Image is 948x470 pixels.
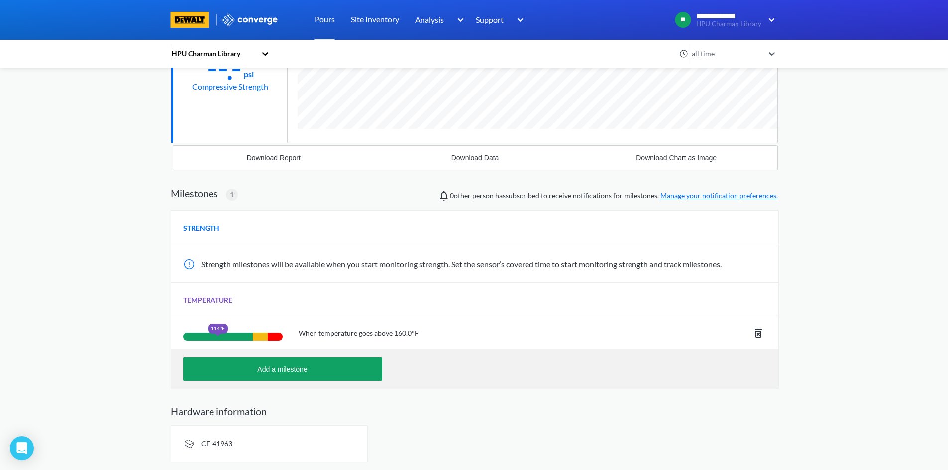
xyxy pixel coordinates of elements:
span: Analysis [415,13,444,26]
button: Download Data [374,146,576,170]
img: notifications-icon.svg [438,190,450,202]
span: Support [476,13,504,26]
div: Compressive Strength [192,80,268,93]
img: logo_ewhite.svg [221,13,279,26]
div: Download Data [451,154,499,162]
img: icon-clock.svg [679,49,688,58]
div: all time [689,48,764,59]
img: signal-icon.svg [183,438,195,450]
span: 0 other [450,191,471,200]
img: downArrow.svg [511,14,527,26]
span: STRENGTH [183,223,219,234]
span: Strength milestones will be available when you start monitoring strength. Set the sensor’s covere... [201,259,722,269]
span: HPU Charman Library [696,20,761,28]
a: branding logo [171,12,221,28]
button: Download Report [173,146,375,170]
div: Download Report [247,154,301,162]
div: Download Chart as Image [636,154,717,162]
img: downArrow.svg [451,14,467,26]
h2: Hardware information [171,405,778,417]
span: TEMPERATURE [183,295,232,306]
button: Download Chart as Image [576,146,777,170]
span: CE-41963 [201,439,232,448]
a: Manage your notification preferences. [660,191,778,200]
h2: Milestones [171,188,218,199]
div: HPU Charman Library [171,48,256,59]
button: Add a milestone [183,357,382,381]
span: When temperature goes above 160.0°F [299,328,419,339]
span: 1 [230,189,234,200]
span: person has subscribed to receive notifications for milestones. [450,190,778,201]
div: Open Intercom Messenger [10,436,34,460]
img: downArrow.svg [762,14,778,26]
img: branding logo [171,12,209,28]
div: 114°F [208,324,228,334]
